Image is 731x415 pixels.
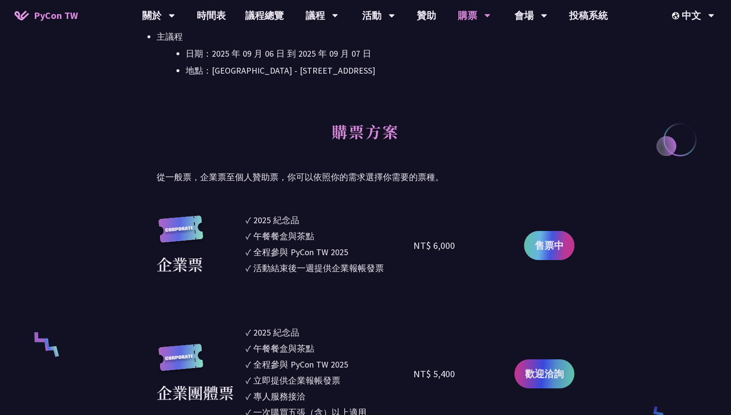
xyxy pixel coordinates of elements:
[246,390,413,403] li: ✓
[157,344,205,381] img: corporate.a587c14.svg
[246,326,413,339] li: ✓
[157,170,574,184] p: 從一般票，企業票至個人贊助票，你可以依照你的需求選擇你需要的票種。
[246,230,413,243] li: ✓
[157,112,574,165] h2: 購票方案
[253,246,348,259] div: 全程參與 PyCon TW 2025
[253,374,340,387] div: 立即提供企業報帳發票
[535,238,564,253] span: 售票中
[514,359,574,388] a: 歡迎洽詢
[246,374,413,387] li: ✓
[246,214,413,227] li: ✓
[253,214,299,227] div: 2025 紀念品
[186,46,574,61] li: 日期：2025 年 09 月 06 日 到 2025 年 09 月 07 日
[157,252,203,276] div: 企業票
[253,358,348,371] div: 全程參與 PyCon TW 2025
[157,381,234,404] div: 企業團體票
[5,3,88,28] a: PyCon TW
[157,215,205,253] img: corporate.a587c14.svg
[246,358,413,371] li: ✓
[186,63,574,78] li: 地點：[GEOGRAPHIC_DATA] - ​[STREET_ADDRESS]
[524,231,574,260] a: 售票中
[253,390,306,403] div: 專人服務接洽
[34,8,78,23] span: PyCon TW
[253,342,314,355] div: 午餐餐盒與茶點
[253,326,299,339] div: 2025 紀念品
[157,30,574,78] li: 主議程
[246,342,413,355] li: ✓
[672,12,682,19] img: Locale Icon
[253,230,314,243] div: 午餐餐盒與茶點
[413,238,455,253] div: NT$ 6,000
[525,367,564,381] span: 歡迎洽詢
[246,261,413,275] li: ✓
[253,261,384,275] div: 活動結束後一週提供企業報帳發票
[246,246,413,259] li: ✓
[15,11,29,20] img: Home icon of PyCon TW 2025
[413,367,455,381] div: NT$ 5,400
